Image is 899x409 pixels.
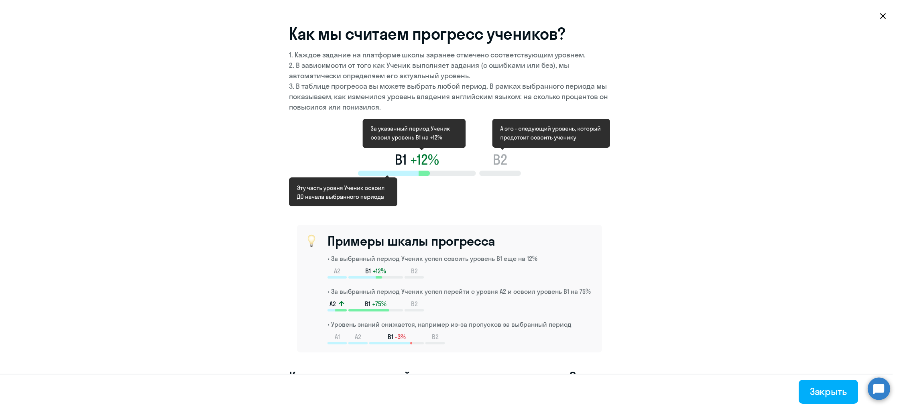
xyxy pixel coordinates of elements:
h2: Как понять хороший ли прогресс у сотрудника? [289,368,610,385]
span: +12% [372,267,386,275]
p: 2. В зависимости от того как Ученик выполняет задания (с ошибками или без), мы автоматически опре... [289,60,610,81]
p: • За выбранный период Ученик успел перейти с уровня A2 и освоил уровень B1 на 75% [327,287,594,296]
p: • Уровень знаний снижается, например из-за пропусков за выбранный период [327,319,594,329]
span: A2 [329,299,336,308]
p: 1. Каждое задание на платформе школы заранее отмечено соответствующим уровнем. [289,50,610,60]
span: B2 [432,332,439,341]
p: 3. В таблице прогресса вы можете выбрать любой период. В рамках выбранного периода мы показываем,... [289,81,610,112]
span: A2 [355,332,361,341]
h3: Примеры шкалы прогресса [327,233,594,249]
h1: Как мы считаем прогресс учеников? [289,24,610,43]
span: B2 [411,299,418,308]
div: Закрыть [810,385,847,398]
button: Закрыть [799,380,858,404]
span: B2 [411,267,418,275]
span: B1 [365,267,371,275]
img: hint [305,234,318,248]
img: how we count [289,119,610,209]
span: B1 [365,299,370,308]
span: B1 [388,332,393,341]
span: -3% [395,332,406,341]
span: +75% [372,299,386,308]
span: A2 [334,267,340,275]
span: A1 [335,332,340,341]
p: • За выбранный период Ученик успел освоить уровень B1 еще на 12% [327,254,594,263]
